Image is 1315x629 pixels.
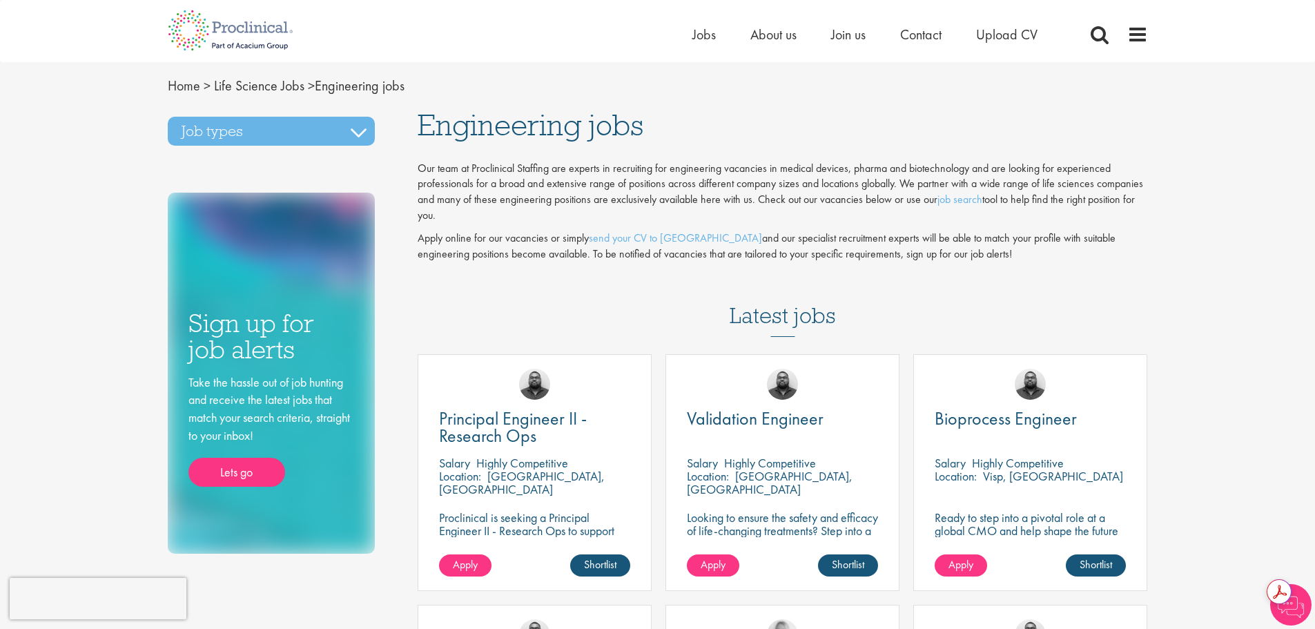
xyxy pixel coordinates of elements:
[214,77,304,95] a: breadcrumb link to Life Science Jobs
[935,554,987,577] a: Apply
[439,554,491,577] a: Apply
[10,578,186,619] iframe: reCAPTCHA
[818,554,878,577] a: Shortlist
[687,511,878,590] p: Looking to ensure the safety and efficacy of life-changing treatments? Step into a key role with ...
[900,26,942,43] a: Contact
[453,557,478,572] span: Apply
[418,161,1148,224] p: Our team at Proclinical Staffing are experts in recruiting for engineering vacancies in medical d...
[724,455,816,471] p: Highly Competitive
[767,369,798,400] img: Ashley Bennett
[976,26,1038,43] a: Upload CV
[439,410,630,445] a: Principal Engineer II - Research Ops
[730,269,836,337] h3: Latest jobs
[935,455,966,471] span: Salary
[439,407,587,447] span: Principal Engineer II - Research Ops
[439,468,605,497] p: [GEOGRAPHIC_DATA], [GEOGRAPHIC_DATA]
[168,77,200,95] a: breadcrumb link to Home
[188,374,354,487] div: Take the hassle out of job hunting and receive the latest jobs that match your search criteria, s...
[188,458,285,487] a: Lets go
[750,26,797,43] a: About us
[935,468,977,484] span: Location:
[687,468,729,484] span: Location:
[589,231,762,245] a: send your CV to [GEOGRAPHIC_DATA]
[439,455,470,471] span: Salary
[204,77,211,95] span: >
[439,468,481,484] span: Location:
[831,26,866,43] a: Join us
[935,410,1126,427] a: Bioprocess Engineer
[935,511,1126,550] p: Ready to step into a pivotal role at a global CMO and help shape the future of healthcare manufac...
[692,26,716,43] a: Jobs
[1015,369,1046,400] img: Ashley Bennett
[570,554,630,577] a: Shortlist
[168,117,375,146] h3: Job types
[188,310,354,363] h3: Sign up for job alerts
[687,554,739,577] a: Apply
[439,511,630,577] p: Proclinical is seeking a Principal Engineer II - Research Ops to support external engineering pro...
[519,369,550,400] img: Ashley Bennett
[972,455,1064,471] p: Highly Competitive
[418,231,1148,262] p: Apply online for our vacancies or simply and our specialist recruitment experts will be able to m...
[418,106,643,144] span: Engineering jobs
[168,77,405,95] span: Engineering jobs
[687,468,853,497] p: [GEOGRAPHIC_DATA], [GEOGRAPHIC_DATA]
[308,77,315,95] span: >
[948,557,973,572] span: Apply
[937,192,982,206] a: job search
[687,455,718,471] span: Salary
[935,407,1077,430] span: Bioprocess Engineer
[1066,554,1126,577] a: Shortlist
[983,468,1123,484] p: Visp, [GEOGRAPHIC_DATA]
[476,455,568,471] p: Highly Competitive
[687,407,824,430] span: Validation Engineer
[1270,584,1312,626] img: Chatbot
[701,557,725,572] span: Apply
[687,410,878,427] a: Validation Engineer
